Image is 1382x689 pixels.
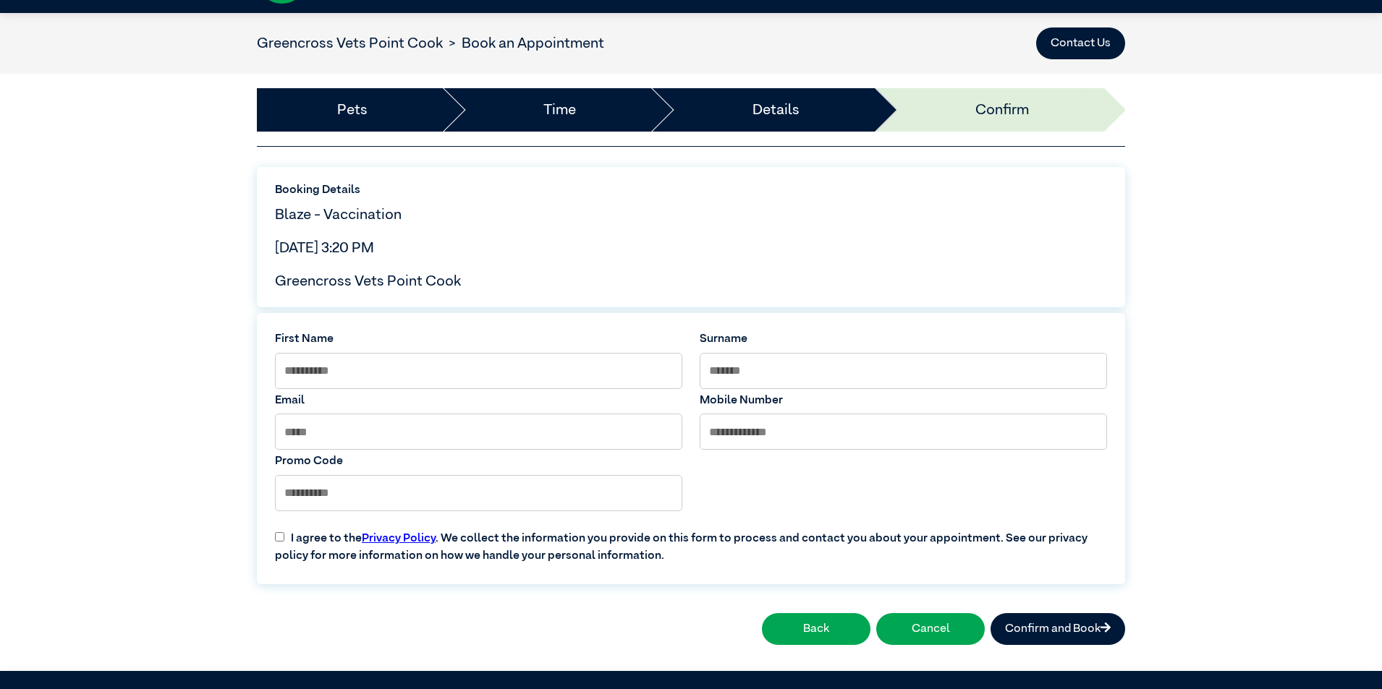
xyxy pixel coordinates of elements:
[700,330,1107,348] label: Surname
[266,518,1116,565] label: I agree to the . We collect the information you provide on this form to process and contact you a...
[257,36,443,51] a: Greencross Vets Point Cook
[443,33,604,54] li: Book an Appointment
[991,613,1125,645] button: Confirm and Book
[275,532,284,542] input: I agree to thePrivacy Policy. We collect the information you provide on this form to process and ...
[275,241,374,255] span: [DATE] 3:20 PM
[1036,27,1125,59] button: Contact Us
[543,99,576,121] a: Time
[257,33,604,54] nav: breadcrumb
[275,392,682,409] label: Email
[275,274,461,288] span: Greencross Vets Point Cook
[753,99,800,121] a: Details
[275,453,682,470] label: Promo Code
[275,330,682,348] label: First Name
[762,613,870,645] button: Back
[275,207,402,222] span: Blaze - Vaccination
[275,181,1107,199] label: Booking Details
[362,533,436,544] a: Privacy Policy
[876,613,985,645] button: Cancel
[700,392,1107,409] label: Mobile Number
[337,99,368,121] a: Pets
